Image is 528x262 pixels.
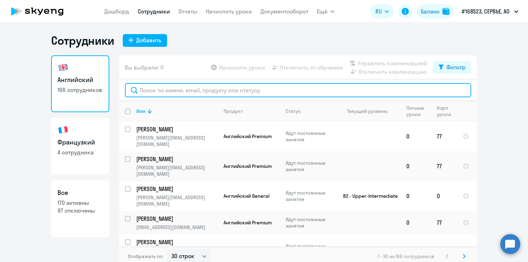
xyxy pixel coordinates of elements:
div: Баланс [421,7,440,16]
a: Документооборот [260,8,308,15]
div: Корп. уроки [437,105,452,118]
a: Французкий4 сотрудника [51,118,109,175]
span: Английский Premium [224,246,272,252]
div: Продукт [224,108,280,114]
p: Идут постоянные занятия [286,130,334,143]
p: 4 сотрудника [57,148,103,156]
a: [PERSON_NAME] [136,185,218,193]
div: Корп. уроки [437,105,457,118]
span: Английский Premium [224,133,272,140]
div: Текущий уровень [347,108,387,114]
div: Личные уроки [406,105,426,118]
a: [PERSON_NAME] [136,238,218,246]
p: Идут постоянные занятия [286,243,334,256]
p: Идут постоянные занятия [286,190,334,202]
p: [PERSON_NAME] [136,125,216,133]
h3: Английский [57,75,103,84]
button: Балансbalance [417,4,454,18]
span: Английский Premium [224,163,272,169]
p: [PERSON_NAME][EMAIL_ADDRESS][DOMAIN_NAME] [136,135,218,147]
p: 97 отключены [57,207,103,214]
span: 1 - 30 из 166 сотрудников [378,253,434,260]
div: Добавить [136,36,161,44]
button: Ещё [317,4,335,18]
p: [PERSON_NAME][EMAIL_ADDRESS][DOMAIN_NAME] [136,164,218,177]
div: Фильтр [446,63,466,71]
a: [PERSON_NAME] [136,215,218,223]
a: Отчеты [178,8,197,15]
p: [PERSON_NAME] [136,238,216,246]
a: Все170 активны97 отключены [51,180,109,237]
td: 0 [401,151,431,181]
td: 77 [431,151,457,181]
span: Ещё [317,7,328,16]
p: 170 активны [57,199,103,207]
button: Фильтр [433,61,471,74]
a: [PERSON_NAME] [136,155,218,163]
span: RU [375,7,382,16]
p: Идут постоянные занятия [286,160,334,173]
p: [PERSON_NAME] [136,185,216,193]
td: 0 [401,211,431,234]
p: Идут постоянные занятия [286,216,334,229]
p: [PERSON_NAME] [136,155,216,163]
span: Английский General [224,193,269,199]
span: Английский Premium [224,219,272,226]
a: [PERSON_NAME] [136,125,218,133]
a: Сотрудники [138,8,170,15]
input: Поиск по имени, email, продукту или статусу [125,83,471,97]
p: 166 сотрудников [57,86,103,94]
div: Имя [136,108,145,114]
td: 0 [401,181,431,211]
td: B2 - Upper-Intermediate [335,181,401,211]
td: 77 [431,211,457,234]
div: Текущий уровень [340,108,400,114]
a: Дашборд [104,8,129,15]
button: Добавить [123,34,167,47]
p: [PERSON_NAME] [136,215,216,223]
button: RU [370,4,394,18]
img: english [57,62,69,73]
p: #168523, СЕРВЬЕ, АО [462,7,510,16]
div: Статус [286,108,301,114]
td: 77 [431,121,457,151]
img: french [57,124,69,136]
td: 0 [401,121,431,151]
a: Английский166 сотрудников [51,55,109,112]
p: [PERSON_NAME][EMAIL_ADDRESS][DOMAIN_NAME] [136,194,218,207]
p: [EMAIL_ADDRESS][DOMAIN_NAME] [136,224,218,230]
div: Продукт [224,108,243,114]
div: Имя [136,108,218,114]
h3: Французкий [57,138,103,147]
a: Начислить уроки [206,8,252,15]
div: Личные уроки [406,105,431,118]
h3: Все [57,188,103,197]
button: #168523, СЕРВЬЕ, АО [458,3,522,20]
img: balance [442,8,450,15]
span: Вы выбрали: 0 [125,63,164,72]
td: 0 [431,181,457,211]
div: Статус [286,108,334,114]
h1: Сотрудники [51,33,114,48]
span: Отображать по: [128,253,164,260]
